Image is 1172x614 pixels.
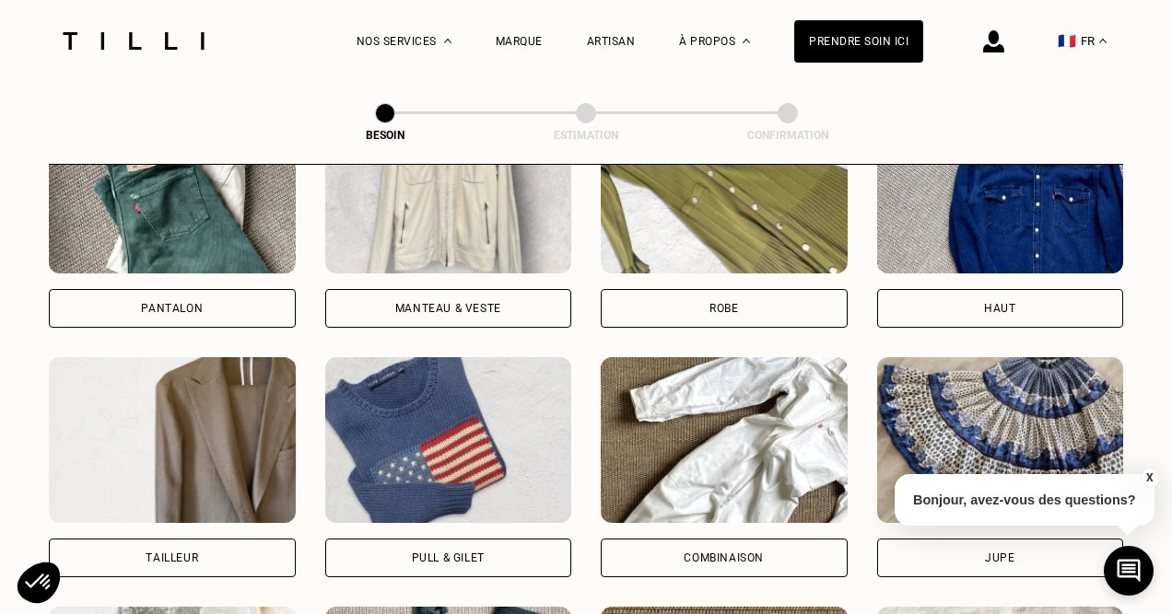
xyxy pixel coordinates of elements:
[325,357,572,523] img: Tilli retouche votre Pull & gilet
[1140,468,1158,488] button: X
[496,35,543,48] a: Marque
[395,303,501,314] div: Manteau & Veste
[985,552,1014,563] div: Jupe
[601,357,848,523] img: Tilli retouche votre Combinaison
[1099,39,1107,43] img: menu déroulant
[601,108,848,273] img: Tilli retouche votre Robe
[877,108,1124,273] img: Tilli retouche votre Haut
[146,552,198,563] div: Tailleur
[49,108,296,273] img: Tilli retouche votre Pantalon
[444,39,451,43] img: Menu déroulant
[141,303,203,314] div: Pantalon
[877,357,1124,523] img: Tilli retouche votre Jupe
[494,129,678,142] div: Estimation
[684,552,764,563] div: Combinaison
[49,357,296,523] img: Tilli retouche votre Tailleur
[325,108,572,273] img: Tilli retouche votre Manteau & Veste
[412,552,485,563] div: Pull & gilet
[1058,32,1076,50] span: 🇫🇷
[984,303,1015,314] div: Haut
[983,30,1004,52] img: icône connexion
[709,303,738,314] div: Robe
[794,20,923,63] a: Prendre soin ici
[56,32,211,50] img: Logo du service de couturière Tilli
[293,129,477,142] div: Besoin
[696,129,880,142] div: Confirmation
[587,35,636,48] a: Artisan
[743,39,750,43] img: Menu déroulant à propos
[895,474,1154,526] p: Bonjour, avez-vous des questions?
